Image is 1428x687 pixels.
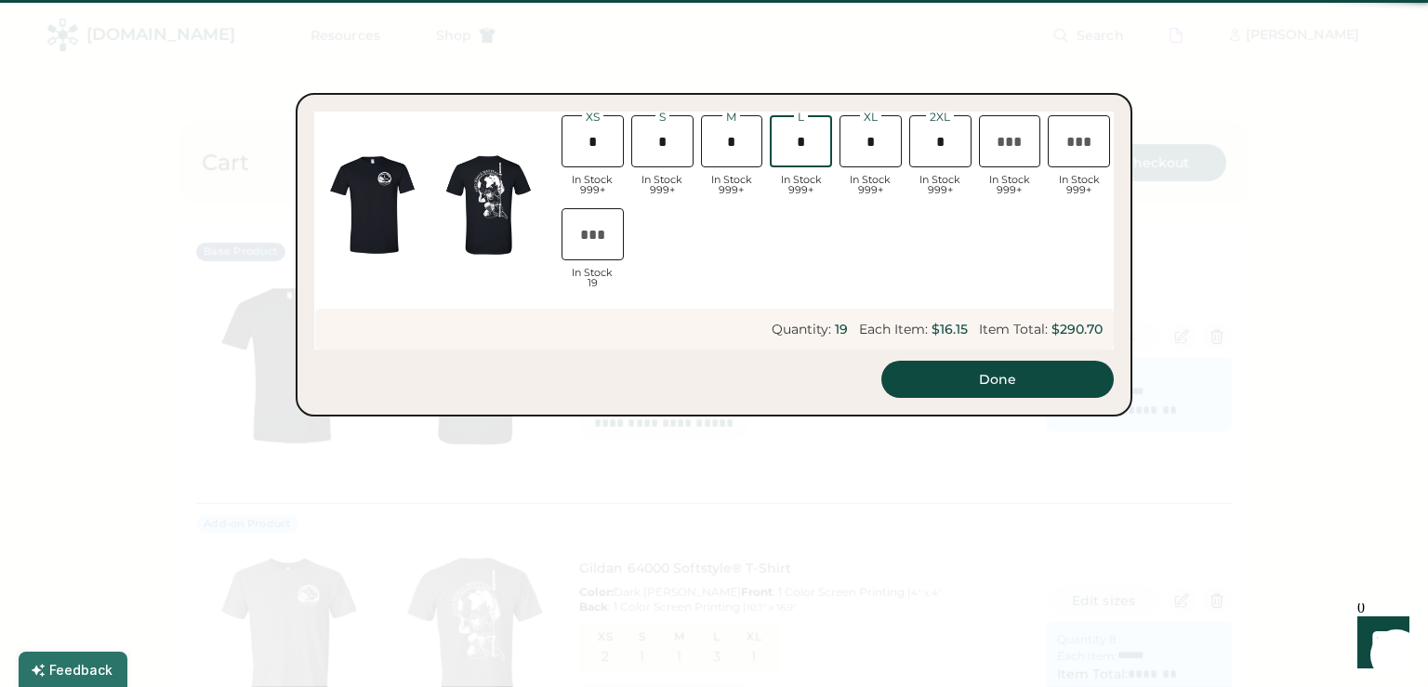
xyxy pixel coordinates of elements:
div: In Stock 999+ [909,175,972,195]
div: $16.15 [932,322,968,337]
div: In Stock 999+ [840,175,902,195]
div: In Stock 999+ [770,175,832,195]
div: In Stock 999+ [701,175,763,195]
div: XL [860,112,881,123]
button: Done [881,361,1114,398]
div: In Stock 999+ [979,175,1041,195]
img: generate-image [430,147,547,263]
div: XS [582,112,603,123]
div: L [794,112,808,123]
div: 19 [835,322,848,337]
div: In Stock 999+ [631,175,694,195]
img: generate-image [314,147,430,263]
div: Quantity: [772,322,831,337]
div: In Stock 999+ [562,175,624,195]
div: Item Total: [979,322,1048,337]
div: In Stock 19 [562,268,624,288]
div: M [722,112,740,123]
div: S [655,112,669,123]
div: Each Item: [859,322,928,337]
div: In Stock 999+ [1048,175,1110,195]
iframe: Front Chat [1340,603,1420,683]
div: 2XL [926,112,954,123]
div: $290.70 [1051,322,1103,337]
